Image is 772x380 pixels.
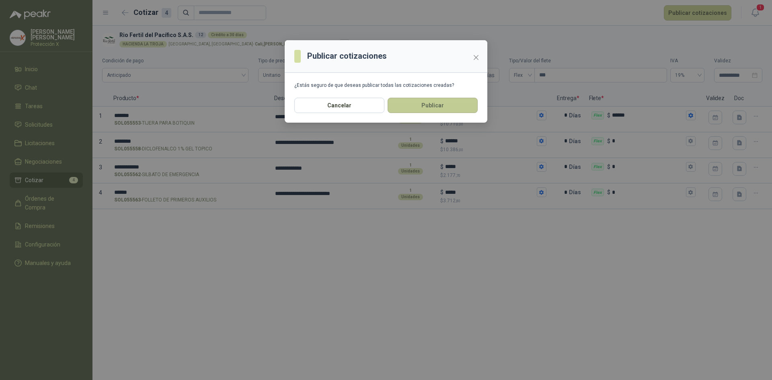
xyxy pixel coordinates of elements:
button: Close [470,51,482,64]
span: close [473,54,479,61]
button: Publicar [388,98,478,113]
button: Cancelar [294,98,384,113]
h3: Publicar cotizaciones [307,50,387,62]
div: ¿Estás seguro de que deseas publicar todas las cotizaciones creadas? [294,82,478,88]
